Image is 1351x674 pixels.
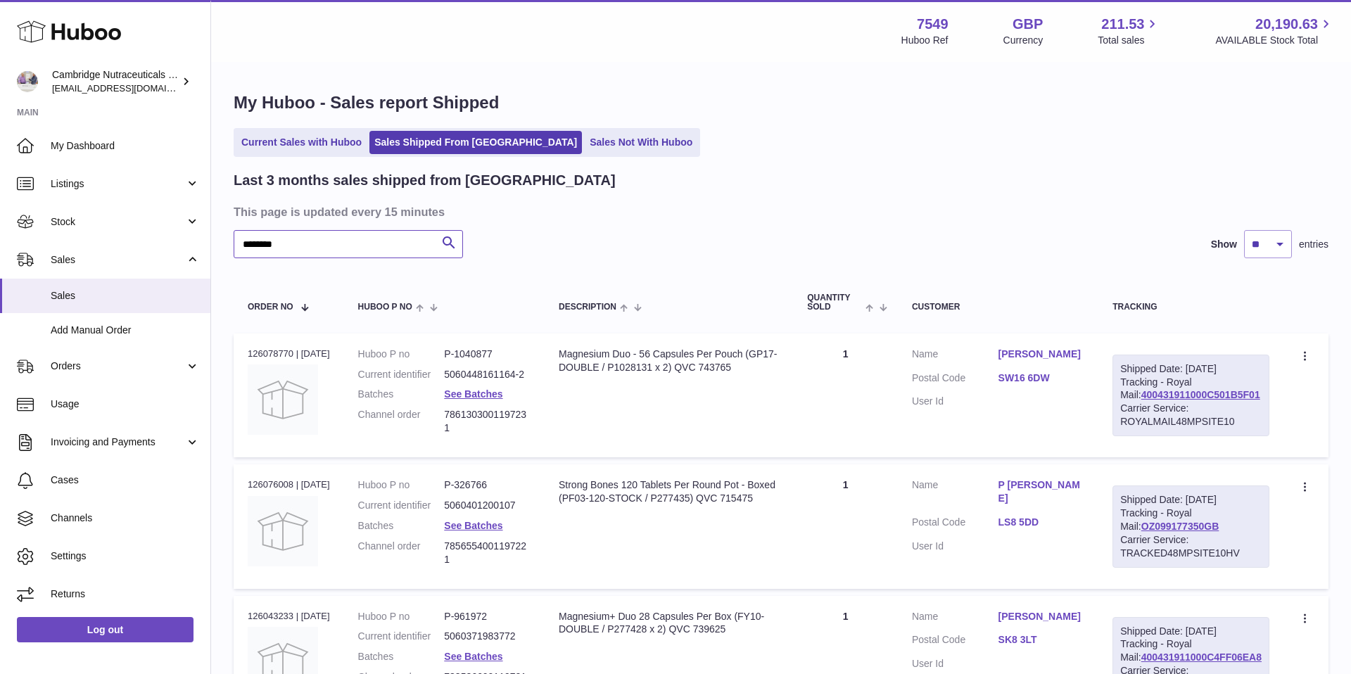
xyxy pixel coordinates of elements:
div: Tracking - Royal Mail: [1112,485,1269,567]
span: Returns [51,587,200,601]
a: 400431911000C501B5F01 [1141,389,1260,400]
div: Carrier Service: TRACKED48MPSITE10HV [1120,533,1262,560]
a: 400431911000C4FF06EA8 [1141,651,1262,663]
a: SK8 3LT [998,633,1085,647]
span: Listings [51,177,185,191]
a: 211.53 Total sales [1098,15,1160,47]
dt: Postal Code [912,633,998,650]
div: 126078770 | [DATE] [248,348,330,360]
dt: Channel order [358,408,445,435]
span: Order No [248,303,293,312]
dt: Huboo P no [358,348,445,361]
span: [EMAIL_ADDRESS][DOMAIN_NAME] [52,82,207,94]
dd: 5060401200107 [444,499,531,512]
dt: Current identifier [358,368,445,381]
h3: This page is updated every 15 minutes [234,204,1325,220]
td: 1 [793,333,898,457]
dt: Postal Code [912,371,998,388]
dt: Name [912,610,998,627]
div: Cambridge Nutraceuticals Ltd [52,68,179,95]
div: Carrier Service: ROYALMAIL48MPSITE10 [1120,402,1262,428]
a: LS8 5DD [998,516,1085,529]
div: Strong Bones 120 Tablets Per Round Pot - Boxed (PF03-120-STOCK / P277435) QVC 715475 [559,478,779,505]
div: Magnesium Duo - 56 Capsules Per Pouch (GP17-DOUBLE / P1028131 x 2) QVC 743765 [559,348,779,374]
div: Currency [1003,34,1044,47]
strong: 7549 [917,15,949,34]
span: Description [559,303,616,312]
a: Sales Not With Huboo [585,131,697,154]
dd: 5060448161164-2 [444,368,531,381]
a: See Batches [444,651,502,662]
dt: User Id [912,540,998,553]
dt: Name [912,478,998,509]
a: SW16 6DW [998,371,1085,385]
span: Sales [51,289,200,303]
div: Shipped Date: [DATE] [1120,362,1262,376]
span: Sales [51,253,185,267]
div: Shipped Date: [DATE] [1120,493,1262,507]
a: P [PERSON_NAME] [998,478,1085,505]
div: Shipped Date: [DATE] [1120,625,1262,638]
div: Customer [912,303,1084,312]
dd: P-1040877 [444,348,531,361]
span: Total sales [1098,34,1160,47]
dt: Batches [358,650,445,663]
img: no-photo.jpg [248,364,318,435]
strong: GBP [1013,15,1043,34]
a: OZ099177350GB [1141,521,1219,532]
img: qvc@camnutra.com [17,71,38,92]
span: Settings [51,549,200,563]
span: My Dashboard [51,139,200,153]
span: Cases [51,473,200,487]
a: Sales Shipped From [GEOGRAPHIC_DATA] [369,131,582,154]
dt: Batches [358,519,445,533]
dt: Batches [358,388,445,401]
div: Tracking - Royal Mail: [1112,355,1269,436]
dt: Channel order [358,540,445,566]
dt: Current identifier [358,630,445,643]
img: no-photo.jpg [248,496,318,566]
a: [PERSON_NAME] [998,348,1085,361]
div: 126076008 | [DATE] [248,478,330,491]
span: Usage [51,398,200,411]
span: Quantity Sold [807,293,861,312]
a: See Batches [444,520,502,531]
span: 211.53 [1101,15,1144,34]
dd: P-961972 [444,610,531,623]
span: Add Manual Order [51,324,200,337]
span: Invoicing and Payments [51,435,185,449]
h2: Last 3 months sales shipped from [GEOGRAPHIC_DATA] [234,171,616,190]
a: See Batches [444,388,502,400]
dt: Name [912,348,998,364]
div: 126043233 | [DATE] [248,610,330,623]
span: entries [1299,238,1328,251]
span: AVAILABLE Stock Total [1215,34,1334,47]
a: 20,190.63 AVAILABLE Stock Total [1215,15,1334,47]
h1: My Huboo - Sales report Shipped [234,91,1328,114]
td: 1 [793,464,898,588]
div: Huboo Ref [901,34,949,47]
dt: User Id [912,657,998,670]
dd: P-326766 [444,478,531,492]
span: 20,190.63 [1255,15,1318,34]
a: Log out [17,617,194,642]
span: Stock [51,215,185,229]
div: Tracking [1112,303,1269,312]
a: Current Sales with Huboo [236,131,367,154]
dd: 7856554001197221 [444,540,531,566]
label: Show [1211,238,1237,251]
dt: Huboo P no [358,478,445,492]
span: Huboo P no [358,303,412,312]
div: Magnesium+ Duo 28 Capsules Per Box (FY10-DOUBLE / P277428 x 2) QVC 739625 [559,610,779,637]
dt: User Id [912,395,998,408]
dt: Current identifier [358,499,445,512]
dt: Postal Code [912,516,998,533]
dt: Huboo P no [358,610,445,623]
span: Orders [51,360,185,373]
dd: 5060371983772 [444,630,531,643]
a: [PERSON_NAME] [998,610,1085,623]
span: Channels [51,511,200,525]
dd: 7861303001197231 [444,408,531,435]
